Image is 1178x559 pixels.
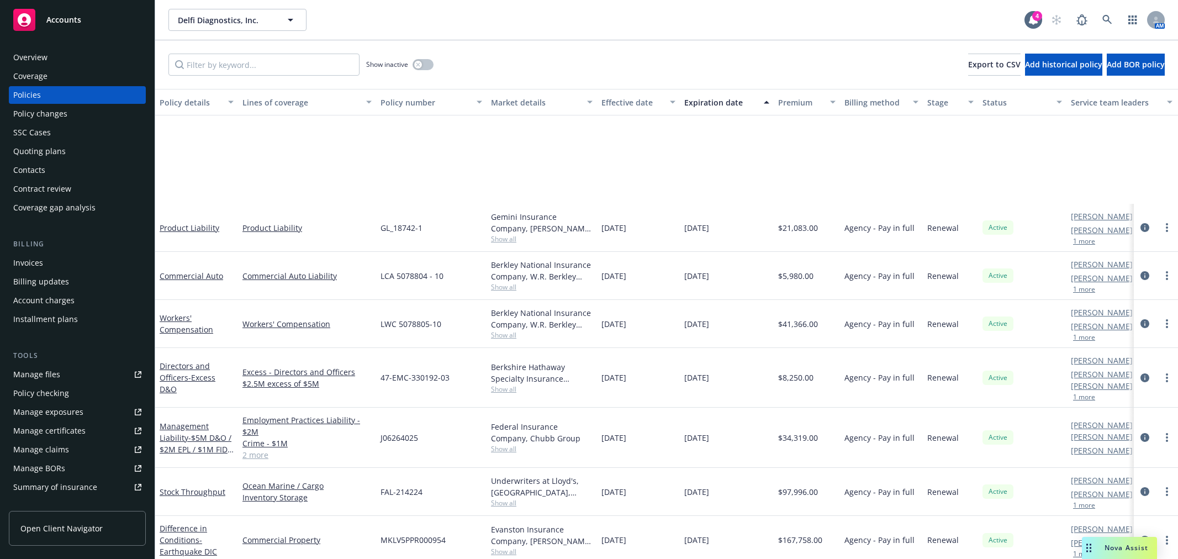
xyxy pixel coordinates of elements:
[13,273,69,291] div: Billing updates
[491,498,593,508] span: Show all
[9,422,146,440] a: Manage certificates
[1082,537,1157,559] button: Nova Assist
[1138,371,1151,384] a: circleInformation
[491,444,593,453] span: Show all
[13,105,67,123] div: Policy changes
[9,161,146,179] a: Contacts
[778,534,822,546] span: $167,758.00
[1071,272,1133,284] a: [PERSON_NAME]
[381,534,446,546] span: MKLV5PPR000954
[1096,9,1118,31] a: Search
[927,486,959,498] span: Renewal
[9,4,146,35] a: Accounts
[1160,317,1174,330] a: more
[778,97,823,108] div: Premium
[13,478,97,496] div: Summary of insurance
[242,449,372,461] a: 2 more
[1160,371,1174,384] a: more
[491,421,593,444] div: Federal Insurance Company, Chubb Group
[491,330,593,340] span: Show all
[1071,368,1157,392] a: [PERSON_NAME] [PERSON_NAME]
[1122,9,1144,31] a: Switch app
[9,292,146,309] a: Account charges
[9,310,146,328] a: Installment plans
[1071,523,1133,535] a: [PERSON_NAME]
[160,433,234,466] span: - $5M D&O / $2M EPL / $1M FID / $1M Crime
[381,270,443,282] span: LCA 5078804 - 10
[684,534,709,546] span: [DATE]
[9,254,146,272] a: Invoices
[381,318,441,330] span: LWC 5078805-10
[238,89,376,115] button: Lines of coverage
[968,59,1021,70] span: Export to CSV
[844,270,915,282] span: Agency - Pay in full
[1160,431,1174,444] a: more
[778,372,813,383] span: $8,250.00
[601,486,626,498] span: [DATE]
[1045,9,1068,31] a: Start snowing
[9,239,146,250] div: Billing
[844,318,915,330] span: Agency - Pay in full
[242,480,372,492] a: Ocean Marine / Cargo
[242,270,372,282] a: Commercial Auto Liability
[381,372,450,383] span: 47-EMC-330192-03
[491,475,593,498] div: Underwriters at Lloyd's, [GEOGRAPHIC_DATA], [PERSON_NAME] of [GEOGRAPHIC_DATA], [PERSON_NAME] Cargo
[927,432,959,444] span: Renewal
[9,403,146,421] a: Manage exposures
[9,441,146,458] a: Manage claims
[9,478,146,496] a: Summary of insurance
[160,487,225,497] a: Stock Throughput
[13,422,86,440] div: Manage certificates
[774,89,840,115] button: Premium
[778,222,818,234] span: $21,083.00
[155,89,238,115] button: Policy details
[381,486,422,498] span: FAL-214224
[684,318,709,330] span: [DATE]
[13,199,96,217] div: Coverage gap analysis
[376,89,487,115] button: Policy number
[13,254,43,272] div: Invoices
[9,460,146,477] a: Manage BORs
[1071,97,1160,108] div: Service team leaders
[366,60,408,69] span: Show inactive
[13,161,45,179] div: Contacts
[978,89,1066,115] button: Status
[1160,221,1174,234] a: more
[680,89,774,115] button: Expiration date
[381,97,470,108] div: Policy number
[13,49,47,66] div: Overview
[968,54,1021,76] button: Export to CSV
[9,199,146,217] a: Coverage gap analysis
[684,432,709,444] span: [DATE]
[927,270,959,282] span: Renewal
[160,271,223,281] a: Commercial Auto
[1025,54,1102,76] button: Add historical policy
[684,372,709,383] span: [DATE]
[160,523,217,557] a: Difference in Conditions
[1073,238,1095,245] button: 1 more
[491,234,593,244] span: Show all
[242,534,372,546] a: Commercial Property
[1071,307,1133,318] a: [PERSON_NAME]
[178,14,273,26] span: Delfi Diagnostics, Inc.
[982,97,1050,108] div: Status
[927,534,959,546] span: Renewal
[987,319,1009,329] span: Active
[1071,488,1133,500] a: [PERSON_NAME]
[844,97,906,108] div: Billing method
[778,432,818,444] span: $34,319.00
[160,361,215,394] a: Directors and Officers
[381,222,422,234] span: GL_18742-1
[168,9,307,31] button: Delfi Diagnostics, Inc.
[13,460,65,477] div: Manage BORs
[597,89,680,115] button: Effective date
[1071,445,1133,456] a: [PERSON_NAME]
[1066,89,1177,115] button: Service team leaders
[13,86,41,104] div: Policies
[491,547,593,556] span: Show all
[9,143,146,160] a: Quoting plans
[160,421,233,466] a: Management Liability
[601,372,626,383] span: [DATE]
[242,492,372,503] a: Inventory Storage
[491,97,580,108] div: Market details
